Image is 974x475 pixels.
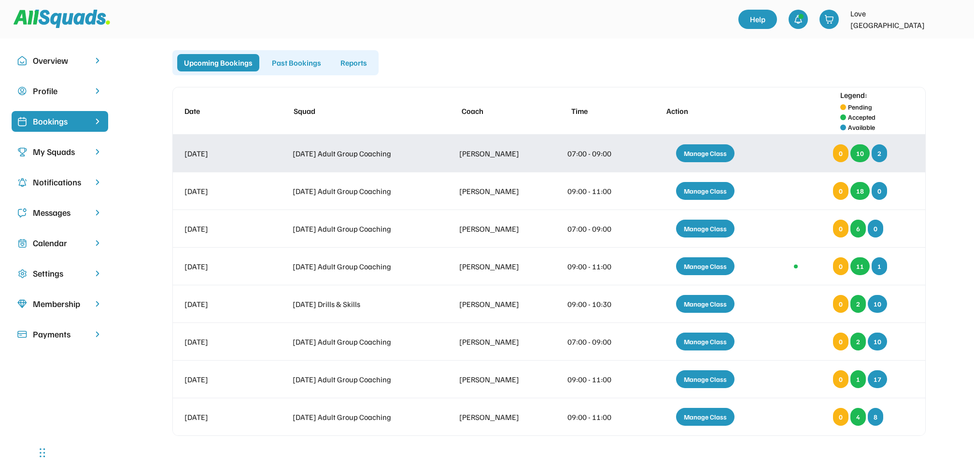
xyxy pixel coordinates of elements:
[184,411,257,423] div: [DATE]
[824,14,834,24] img: shopping-cart-01%20%281%29.svg
[93,330,102,339] img: chevron-right.svg
[676,257,734,275] div: Manage Class
[868,408,883,426] div: 8
[833,220,848,237] div: 0
[833,408,848,426] div: 0
[17,269,27,279] img: Icon%20copy%2016.svg
[850,295,866,313] div: 2
[93,178,102,187] img: chevron-right.svg
[676,144,734,162] div: Manage Class
[833,257,848,275] div: 0
[868,220,883,237] div: 0
[850,8,937,31] div: Love [GEOGRAPHIC_DATA]
[793,14,803,24] img: bell-03%20%281%29.svg
[17,208,27,218] img: Icon%20copy%205.svg
[93,208,102,217] img: chevron-right.svg
[33,54,87,67] div: Overview
[293,185,424,197] div: [DATE] Adult Group Coaching
[850,144,870,162] div: 10
[567,411,626,423] div: 09:00 - 11:00
[868,295,887,313] div: 10
[293,298,424,310] div: [DATE] Drills & Skills
[567,298,626,310] div: 09:00 - 10:30
[459,223,532,235] div: [PERSON_NAME]
[459,411,532,423] div: [PERSON_NAME]
[17,238,27,248] img: Icon%20copy%207.svg
[459,185,532,197] div: [PERSON_NAME]
[840,89,867,101] div: Legend:
[17,147,27,157] img: Icon%20copy%203.svg
[33,328,87,341] div: Payments
[294,105,425,117] div: Squad
[943,10,962,29] img: LTPP_Logo_REV.jpeg
[850,220,866,237] div: 6
[567,374,626,385] div: 09:00 - 11:00
[567,261,626,272] div: 09:00 - 11:00
[184,336,257,348] div: [DATE]
[184,223,257,235] div: [DATE]
[459,336,532,348] div: [PERSON_NAME]
[850,408,866,426] div: 4
[93,299,102,308] img: chevron-right.svg
[33,297,87,310] div: Membership
[293,336,424,348] div: [DATE] Adult Group Coaching
[184,105,257,117] div: Date
[567,336,626,348] div: 07:00 - 09:00
[17,330,27,339] img: Icon%20%2815%29.svg
[17,117,27,126] img: Icon%20%2819%29.svg
[33,84,87,98] div: Profile
[848,122,875,132] div: Available
[666,105,754,117] div: Action
[567,185,626,197] div: 09:00 - 11:00
[868,370,887,388] div: 17
[33,206,87,219] div: Messages
[676,220,734,237] div: Manage Class
[676,295,734,313] div: Manage Class
[872,144,887,162] div: 2
[462,105,535,117] div: Coach
[676,408,734,426] div: Manage Class
[17,86,27,96] img: user-circle.svg
[833,295,848,313] div: 0
[293,374,424,385] div: [DATE] Adult Group Coaching
[571,105,630,117] div: Time
[848,112,875,122] div: Accepted
[33,115,87,128] div: Bookings
[334,54,374,71] div: Reports
[872,182,887,200] div: 0
[14,10,110,28] img: Squad%20Logo.svg
[184,185,257,197] div: [DATE]
[293,261,424,272] div: [DATE] Adult Group Coaching
[459,261,532,272] div: [PERSON_NAME]
[93,56,102,65] img: chevron-right.svg
[33,176,87,189] div: Notifications
[567,223,626,235] div: 07:00 - 09:00
[17,56,27,66] img: Icon%20copy%2010.svg
[850,182,870,200] div: 18
[738,10,777,29] a: Help
[17,178,27,187] img: Icon%20copy%204.svg
[833,182,848,200] div: 0
[184,298,257,310] div: [DATE]
[33,237,87,250] div: Calendar
[184,261,257,272] div: [DATE]
[293,148,424,159] div: [DATE] Adult Group Coaching
[17,299,27,309] img: Icon%20copy%208.svg
[93,238,102,248] img: chevron-right.svg
[676,333,734,350] div: Manage Class
[265,54,328,71] div: Past Bookings
[93,86,102,96] img: chevron-right.svg
[293,223,424,235] div: [DATE] Adult Group Coaching
[850,333,866,350] div: 2
[184,148,257,159] div: [DATE]
[459,148,532,159] div: [PERSON_NAME]
[850,370,866,388] div: 1
[833,370,848,388] div: 0
[293,411,424,423] div: [DATE] Adult Group Coaching
[848,102,872,112] div: Pending
[93,269,102,278] img: chevron-right.svg
[833,144,848,162] div: 0
[93,117,102,126] img: chevron-right%20copy%203.svg
[868,333,887,350] div: 10
[459,298,532,310] div: [PERSON_NAME]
